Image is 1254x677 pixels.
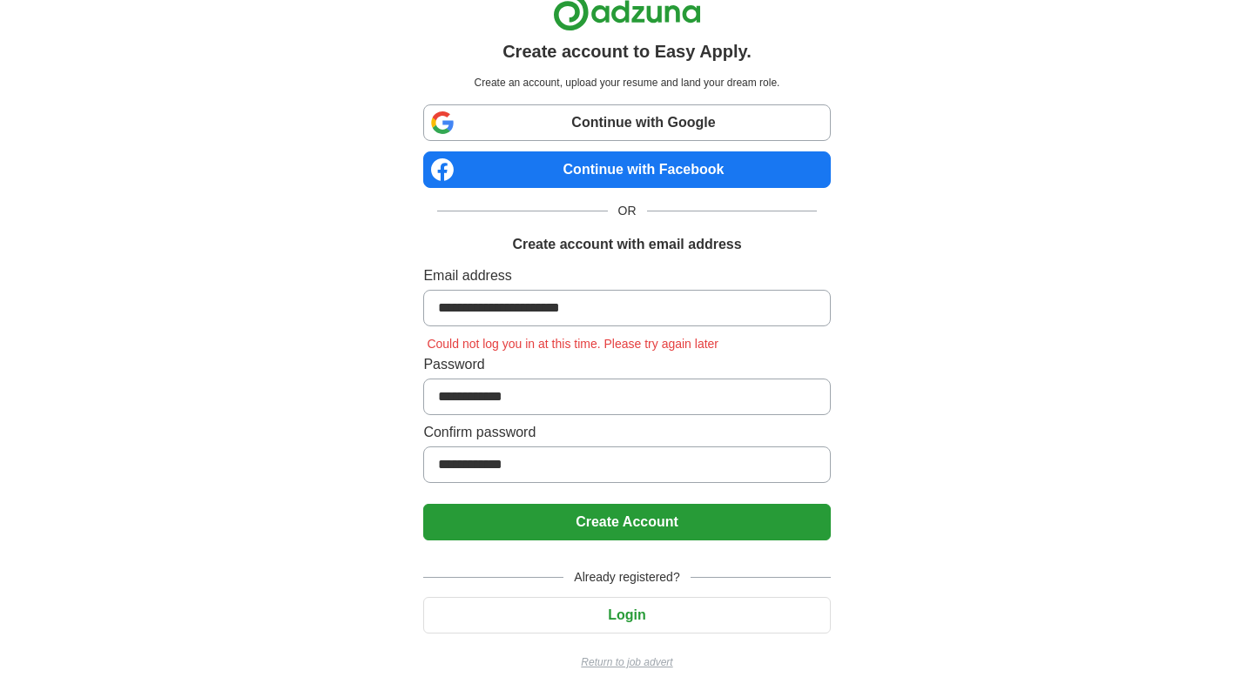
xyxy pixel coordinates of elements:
[512,234,741,255] h1: Create account with email address
[423,337,722,351] span: Could not log you in at this time. Please try again later
[423,265,830,286] label: Email address
[502,38,752,64] h1: Create account to Easy Apply.
[563,568,690,587] span: Already registered?
[427,75,826,90] p: Create an account, upload your resume and land your dream role.
[423,654,830,670] a: Return to job advert
[423,607,830,622] a: Login
[423,504,830,540] button: Create Account
[423,354,830,375] label: Password
[423,422,830,443] label: Confirm password
[423,597,830,633] button: Login
[608,202,647,220] span: OR
[423,104,830,141] a: Continue with Google
[423,151,830,188] a: Continue with Facebook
